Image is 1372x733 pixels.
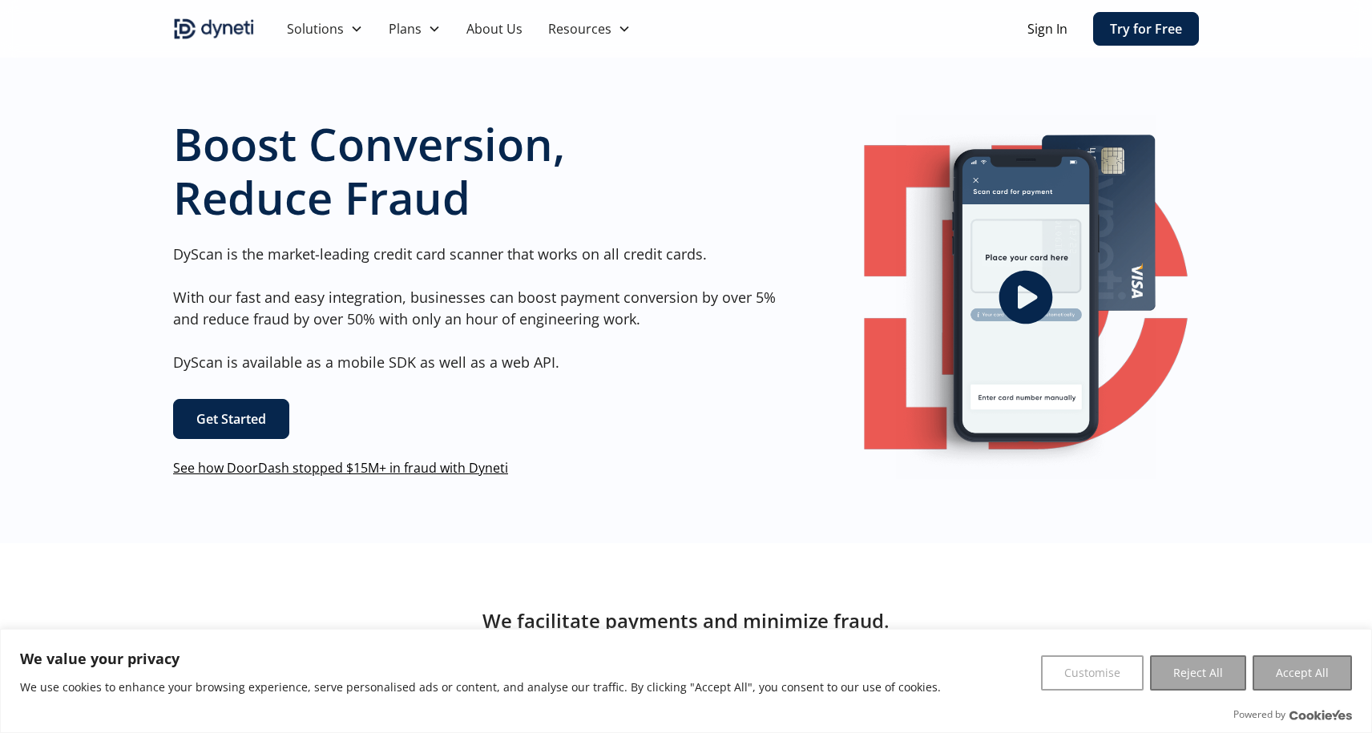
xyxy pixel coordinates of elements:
h2: We facilitate payments and minimize fraud. As you can imagine, not all our champions can reveal t... [173,607,1199,661]
button: Customise [1041,655,1144,691]
a: home [173,16,255,42]
a: Get Started [173,399,289,439]
a: Sign In [1027,19,1067,38]
div: Solutions [287,19,344,38]
div: Powered by [1233,707,1352,723]
a: Try for Free [1093,12,1199,46]
img: Dyneti indigo logo [173,16,255,42]
h1: Boost Conversion, Reduce Fraud [173,117,789,224]
a: open lightbox [853,115,1199,479]
a: Visit CookieYes website [1289,710,1352,720]
div: Solutions [274,13,376,45]
div: Plans [389,19,422,38]
p: DyScan is the market-leading credit card scanner that works on all credit cards. With our fast an... [173,244,789,373]
p: We value your privacy [20,649,941,668]
img: Image of a mobile Dyneti UI scanning a credit card [896,115,1156,479]
div: Resources [548,19,611,38]
button: Accept All [1253,655,1352,691]
button: Reject All [1150,655,1246,691]
a: See how DoorDash stopped $15M+ in fraud with Dyneti [173,459,508,477]
p: We use cookies to enhance your browsing experience, serve personalised ads or content, and analys... [20,678,941,697]
div: Plans [376,13,454,45]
